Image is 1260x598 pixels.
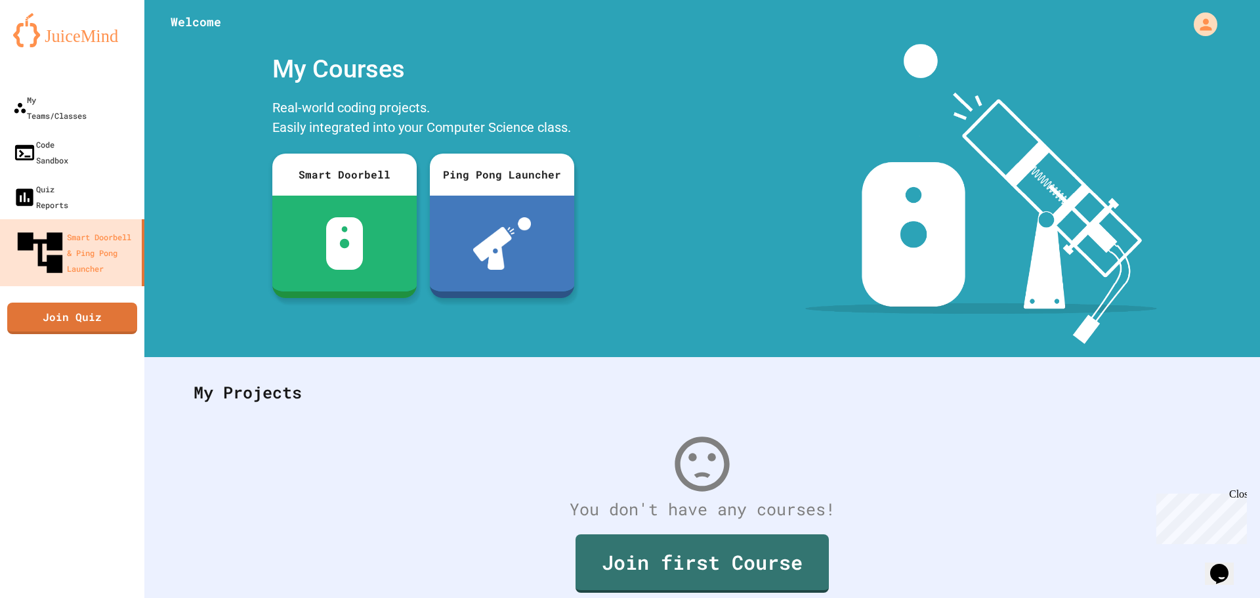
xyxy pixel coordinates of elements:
[805,44,1157,344] img: banner-image-my-projects.png
[473,217,532,270] img: ppl-with-ball.png
[576,534,829,593] a: Join first Course
[326,217,364,270] img: sdb-white.svg
[266,95,581,144] div: Real-world coding projects. Easily integrated into your Computer Science class.
[1205,545,1247,585] iframe: chat widget
[430,154,574,196] div: Ping Pong Launcher
[180,497,1224,522] div: You don't have any courses!
[13,13,131,47] img: logo-orange.svg
[272,154,417,196] div: Smart Doorbell
[1151,488,1247,544] iframe: chat widget
[266,44,581,95] div: My Courses
[13,137,68,168] div: Code Sandbox
[13,92,87,123] div: My Teams/Classes
[5,5,91,83] div: Chat with us now!Close
[13,226,136,280] div: Smart Doorbell & Ping Pong Launcher
[1180,9,1221,39] div: My Account
[180,367,1224,418] div: My Projects
[13,181,68,213] div: Quiz Reports
[7,303,137,334] a: Join Quiz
